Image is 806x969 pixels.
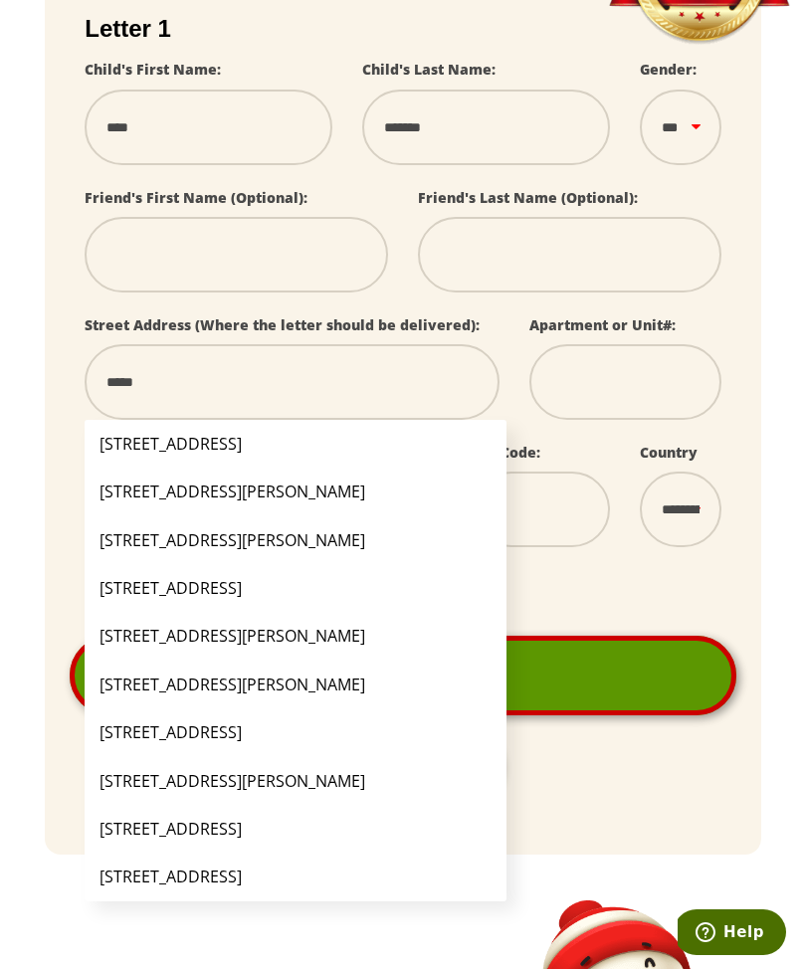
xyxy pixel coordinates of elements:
label: Friend's First Name (Optional): [85,188,307,207]
label: Apartment or Unit#: [529,315,676,334]
h2: Letter 1 [85,15,721,43]
li: [STREET_ADDRESS] [85,805,506,853]
label: Child's First Name: [85,60,221,79]
label: Street Address (Where the letter should be delivered): [85,315,480,334]
li: [STREET_ADDRESS] [85,564,506,612]
iframe: Opens a widget where you can find more information [678,909,786,959]
label: Zip Code: [474,443,540,462]
a: Add Another Letter [70,636,736,715]
li: [STREET_ADDRESS] [85,420,506,468]
label: Child's Last Name: [362,60,496,79]
li: [STREET_ADDRESS][PERSON_NAME] [85,661,506,708]
li: [STREET_ADDRESS][PERSON_NAME] [85,612,506,660]
li: [STREET_ADDRESS] [85,853,506,900]
li: [STREET_ADDRESS][PERSON_NAME] [85,516,506,564]
li: [STREET_ADDRESS][PERSON_NAME] [85,757,506,805]
label: Country [640,443,698,462]
li: [STREET_ADDRESS][PERSON_NAME] [85,468,506,515]
label: Gender: [640,60,697,79]
label: Friend's Last Name (Optional): [418,188,638,207]
li: [STREET_ADDRESS] [85,708,506,756]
